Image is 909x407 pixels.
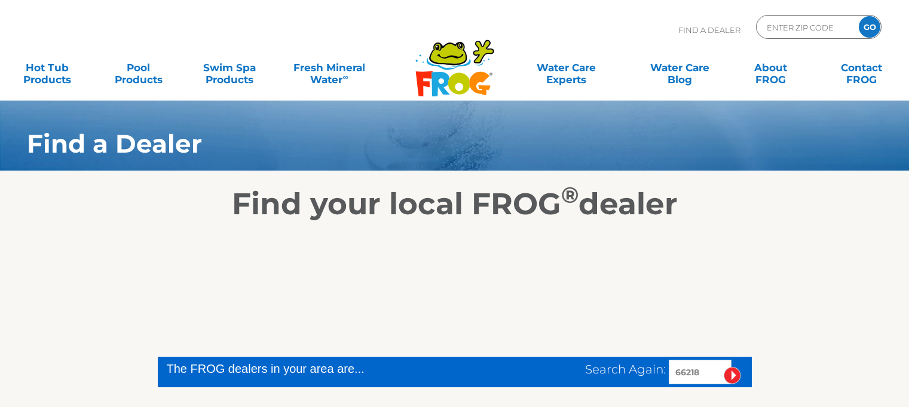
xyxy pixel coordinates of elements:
[12,56,82,80] a: Hot TubProducts
[859,16,880,38] input: GO
[827,56,897,80] a: ContactFROG
[409,24,501,97] img: Frog Products Logo
[342,72,348,81] sup: ∞
[194,56,265,80] a: Swim SpaProducts
[585,362,666,376] span: Search Again:
[724,367,741,384] input: Submit
[644,56,715,80] a: Water CareBlog
[167,360,460,378] div: The FROG dealers in your area are...
[27,129,811,158] h1: Find a Dealer
[561,181,579,208] sup: ®
[678,15,740,45] p: Find A Dealer
[103,56,173,80] a: PoolProducts
[509,56,624,80] a: Water CareExperts
[285,56,374,80] a: Fresh MineralWater∞
[9,186,900,222] h2: Find your local FROG dealer
[735,56,806,80] a: AboutFROG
